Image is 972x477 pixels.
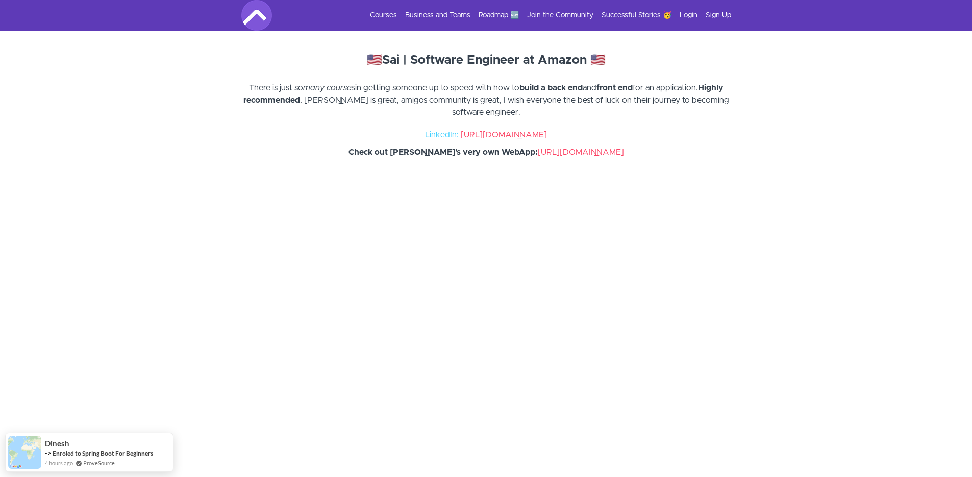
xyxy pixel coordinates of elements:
[538,148,624,156] a: [URL][DOMAIN_NAME]
[382,54,587,66] strong: Sai | Software Engineer at Amazon
[590,54,606,66] strong: 🇺🇸
[249,84,303,92] span: There is just so
[303,84,355,92] em: many courses
[596,84,633,92] strong: front end
[479,10,519,20] a: Roadmap 🆕
[633,84,698,92] span: for an application.
[45,459,73,467] span: 4 hours ago
[8,436,41,469] img: provesource social proof notification image
[355,84,519,92] span: in getting someone up to speed with how to
[83,459,115,467] a: ProveSource
[367,54,382,66] strong: 🇺🇸
[348,148,538,156] strong: Check out [PERSON_NAME]'s very own WebApp:
[425,131,459,139] span: LinkedIn:
[45,439,69,448] span: Dinesh
[53,449,153,457] a: Enroled to Spring Boot For Beginners
[706,10,731,20] a: Sign Up
[405,10,470,20] a: Business and Teams
[300,96,729,116] span: , [PERSON_NAME] is great, amigos community is great, I wish everyone the best of luck on their jo...
[45,449,52,457] span: ->
[370,10,397,20] a: Courses
[461,131,547,139] a: [URL][DOMAIN_NAME]
[680,10,697,20] a: Login
[527,10,593,20] a: Join the Community
[602,10,671,20] a: Successful Stories 🥳
[583,84,596,92] span: and
[231,181,741,468] iframe: Video Player
[519,84,583,92] strong: build a back end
